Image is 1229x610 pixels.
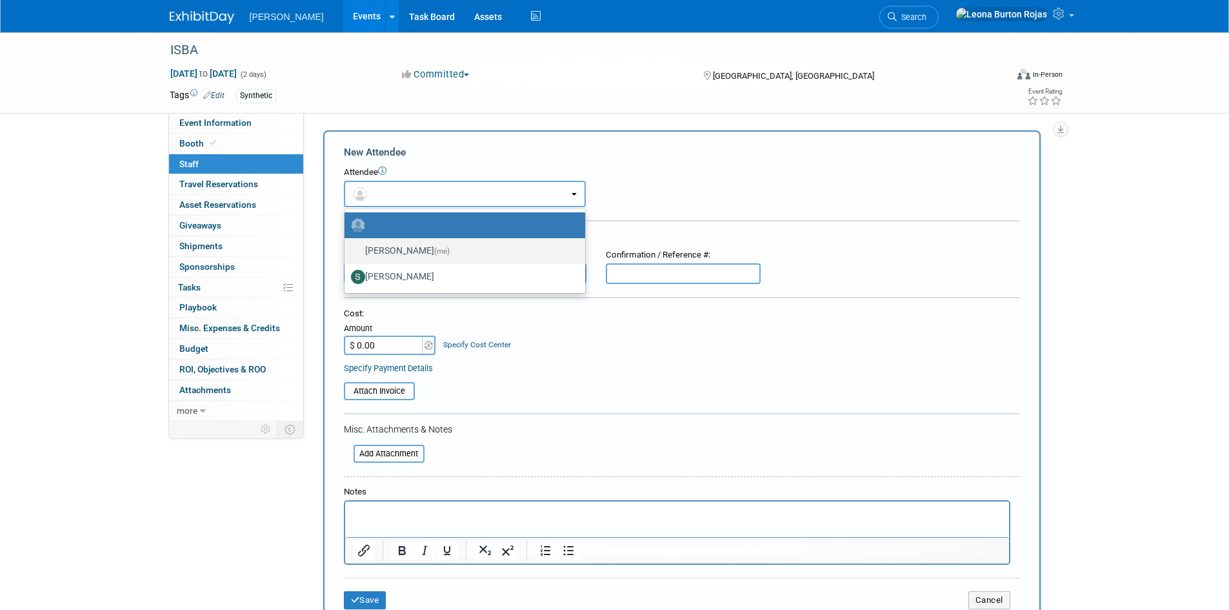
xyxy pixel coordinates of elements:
button: Save [344,591,386,609]
a: Budget [169,339,303,359]
span: Travel Reservations [179,179,258,189]
div: Misc. Attachments & Notes [344,423,1020,436]
span: Attachments [179,385,231,395]
div: Registration / Ticket Info (optional) [344,230,1020,243]
span: [DATE] [DATE] [170,68,237,79]
a: Attachments [169,380,303,400]
a: Misc. Expenses & Credits [169,318,303,338]
div: Event Format [930,67,1063,86]
a: Shipments [169,236,303,256]
td: Personalize Event Tab Strip [255,421,277,438]
button: Cancel [968,591,1010,609]
i: Booth reservation complete [210,139,216,147]
a: Event Information [169,113,303,133]
span: (2 days) [239,70,266,79]
span: Playbook [179,302,217,312]
img: Format-Inperson.png [1017,69,1030,79]
span: Misc. Expenses & Credits [179,323,280,333]
a: Tasks [169,278,303,298]
button: Numbered list [535,542,557,560]
button: Bullet list [557,542,579,560]
button: Bold [391,542,413,560]
div: Notes [344,486,1010,498]
span: (me) [434,247,450,256]
span: to [197,68,210,79]
a: Search [879,6,939,28]
a: Specify Payment Details [344,363,433,373]
label: [PERSON_NAME] [351,241,572,261]
img: Unassigned-User-Icon.png [351,218,365,232]
button: Insert/edit link [353,542,375,560]
a: Sponsorships [169,257,303,277]
div: Confirmation / Reference #: [606,249,761,261]
span: Search [897,12,926,22]
span: more [177,405,197,416]
a: Playbook [169,298,303,318]
span: [GEOGRAPHIC_DATA], [GEOGRAPHIC_DATA] [713,71,874,81]
span: Staff [179,159,199,169]
a: Edit [203,91,225,100]
span: ROI, Objectives & ROO [179,364,266,374]
a: ROI, Objectives & ROO [169,360,303,380]
button: Subscript [474,542,496,560]
td: Tags [170,88,225,103]
span: Tasks [178,282,201,292]
div: ISBA [166,39,987,62]
span: Shipments [179,241,223,251]
a: Giveaways [169,216,303,236]
span: Sponsorships [179,261,235,272]
div: Amount [344,323,437,336]
img: S.jpg [351,270,365,284]
a: Asset Reservations [169,195,303,215]
span: Asset Reservations [179,199,256,210]
div: Cost: [344,308,1020,320]
button: Committed [397,68,474,81]
img: ExhibitDay [170,11,234,24]
button: Superscript [497,542,519,560]
img: Leona Burton Rojas [955,7,1048,21]
label: [PERSON_NAME] [351,267,572,287]
iframe: Rich Text Area [345,502,1009,537]
span: Giveaways [179,220,221,230]
a: Booth [169,134,303,154]
span: Budget [179,343,208,354]
td: Toggle Event Tabs [277,421,303,438]
button: Underline [436,542,458,560]
a: more [169,401,303,421]
div: Attendee [344,167,1020,179]
div: In-Person [1032,70,1063,79]
span: Booth [179,138,219,148]
div: Event Rating [1027,88,1062,95]
span: [PERSON_NAME] [250,12,324,22]
div: Synthetic [236,89,276,103]
a: Staff [169,154,303,174]
div: New Attendee [344,145,1020,159]
button: Italic [414,542,435,560]
span: Event Information [179,117,252,128]
a: Specify Cost Center [443,340,511,349]
a: Travel Reservations [169,174,303,194]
